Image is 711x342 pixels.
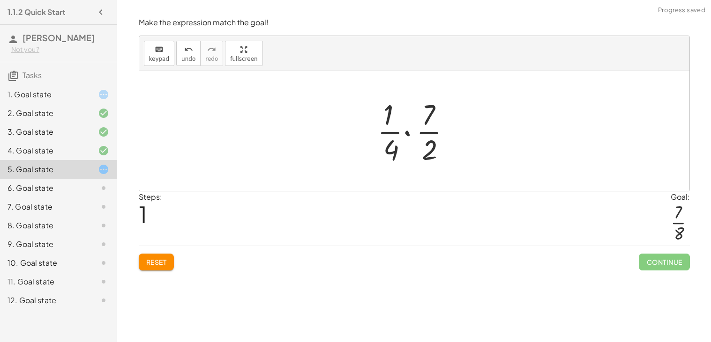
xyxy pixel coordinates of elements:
[98,239,109,250] i: Task not started.
[22,70,42,80] span: Tasks
[7,126,83,138] div: 3. Goal state
[98,164,109,175] i: Task started.
[139,254,174,270] button: Reset
[207,44,216,55] i: redo
[176,41,201,66] button: undoundo
[98,220,109,231] i: Task not started.
[200,41,223,66] button: redoredo
[7,164,83,175] div: 5. Goal state
[144,41,175,66] button: keyboardkeypad
[149,56,170,62] span: keypad
[205,56,218,62] span: redo
[98,295,109,306] i: Task not started.
[7,201,83,212] div: 7. Goal state
[98,276,109,287] i: Task not started.
[7,7,66,18] h4: 1.1.2 Quick Start
[155,44,164,55] i: keyboard
[184,44,193,55] i: undo
[658,6,705,15] span: Progress saved
[7,220,83,231] div: 8. Goal state
[11,45,109,54] div: Not you?
[98,145,109,156] i: Task finished and correct.
[181,56,195,62] span: undo
[139,192,162,202] label: Steps:
[7,182,83,194] div: 6. Goal state
[7,89,83,100] div: 1. Goal state
[98,108,109,119] i: Task finished and correct.
[98,182,109,194] i: Task not started.
[98,257,109,269] i: Task not started.
[671,191,690,203] div: Goal:
[230,56,257,62] span: fullscreen
[7,108,83,119] div: 2. Goal state
[98,126,109,138] i: Task finished and correct.
[225,41,262,66] button: fullscreen
[146,258,167,266] span: Reset
[98,201,109,212] i: Task not started.
[139,200,147,228] span: 1
[22,32,95,43] span: [PERSON_NAME]
[98,89,109,100] i: Task started.
[7,276,83,287] div: 11. Goal state
[7,239,83,250] div: 9. Goal state
[7,145,83,156] div: 4. Goal state
[7,295,83,306] div: 12. Goal state
[7,257,83,269] div: 10. Goal state
[139,17,690,28] p: Make the expression match the goal!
